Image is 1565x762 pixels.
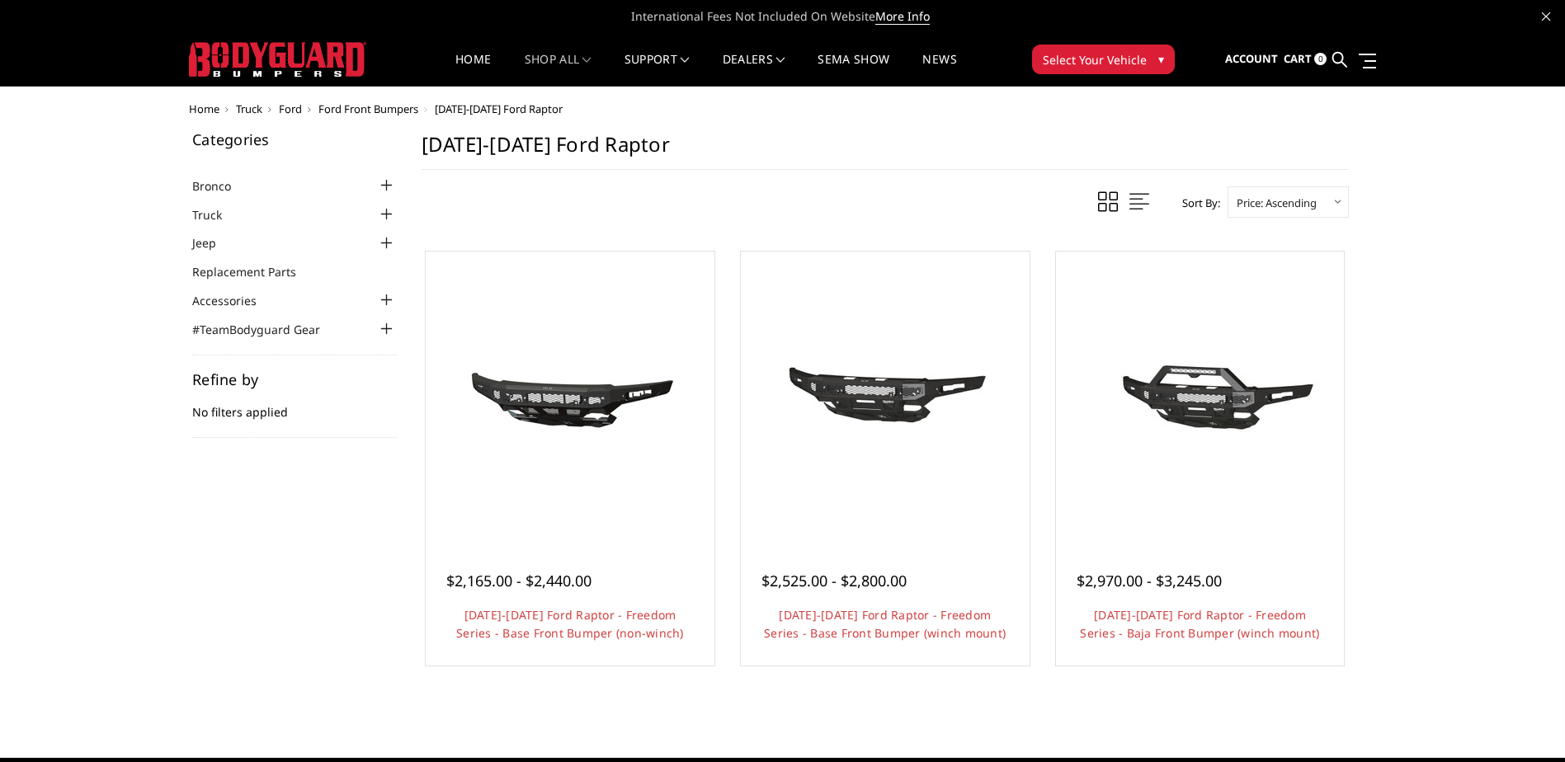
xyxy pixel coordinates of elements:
button: Select Your Vehicle [1032,45,1175,74]
a: Ford [279,101,302,116]
a: More Info [875,8,930,25]
span: $2,525.00 - $2,800.00 [761,571,907,590]
a: Truck [192,206,243,223]
a: Home [189,101,219,116]
a: Support [625,54,690,86]
a: [DATE]-[DATE] Ford Raptor - Freedom Series - Baja Front Bumper (winch mount) [1080,607,1319,641]
a: Accessories [192,292,277,309]
a: SEMA Show [818,54,889,86]
a: [DATE]-[DATE] Ford Raptor - Freedom Series - Base Front Bumper (winch mount) [764,607,1006,641]
a: Truck [236,101,262,116]
span: Account [1225,51,1278,66]
div: No filters applied [192,372,397,438]
a: Bronco [192,177,252,195]
span: Select Your Vehicle [1043,51,1147,68]
span: [DATE]-[DATE] Ford Raptor [435,101,563,116]
a: Jeep [192,234,237,252]
a: Replacement Parts [192,263,317,280]
a: [DATE]-[DATE] Ford Raptor - Freedom Series - Base Front Bumper (non-winch) [456,607,684,641]
a: Home [455,54,491,86]
a: Cart 0 [1284,37,1327,82]
a: Ford Front Bumpers [318,101,418,116]
h5: Categories [192,132,397,147]
img: BODYGUARD BUMPERS [189,42,366,77]
a: News [922,54,956,86]
a: Account [1225,37,1278,82]
a: 2021-2025 Ford Raptor - Freedom Series - Base Front Bumper (non-winch) 2021-2025 Ford Raptor - Fr... [430,256,710,536]
img: 2021-2025 Ford Raptor - Freedom Series - Base Front Bumper (winch mount) [753,334,1017,458]
h5: Refine by [192,372,397,387]
h1: [DATE]-[DATE] Ford Raptor [422,132,1349,170]
span: 0 [1314,53,1327,65]
span: Cart [1284,51,1312,66]
iframe: Chat Widget [1483,683,1565,762]
a: 2021-2025 Ford Raptor - Freedom Series - Base Front Bumper (winch mount) [745,256,1025,536]
a: Dealers [723,54,785,86]
span: $2,970.00 - $3,245.00 [1077,571,1222,590]
a: 2021-2025 Ford Raptor - Freedom Series - Baja Front Bumper (winch mount) 2021-2025 Ford Raptor - ... [1060,256,1341,536]
span: $2,165.00 - $2,440.00 [446,571,592,590]
label: Sort By: [1173,190,1220,215]
span: ▾ [1158,50,1164,68]
a: #TeamBodyguard Gear [192,321,341,338]
a: shop all [525,54,592,86]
